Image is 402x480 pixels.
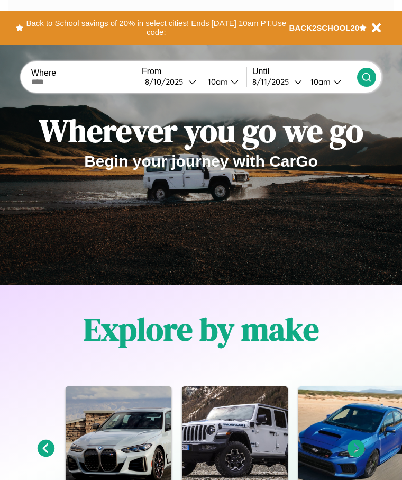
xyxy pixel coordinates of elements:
button: Back to School savings of 20% in select cities! Ends [DATE] 10am PT.Use code: [23,16,289,40]
div: 8 / 10 / 2025 [145,77,188,87]
b: BACK2SCHOOL20 [289,23,360,32]
div: 8 / 11 / 2025 [252,77,294,87]
button: 10am [302,76,357,87]
h1: Explore by make [84,307,319,351]
label: From [142,67,246,76]
button: 10am [199,76,246,87]
button: 8/10/2025 [142,76,199,87]
label: Where [31,68,136,78]
label: Until [252,67,357,76]
div: 10am [305,77,333,87]
div: 10am [203,77,231,87]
